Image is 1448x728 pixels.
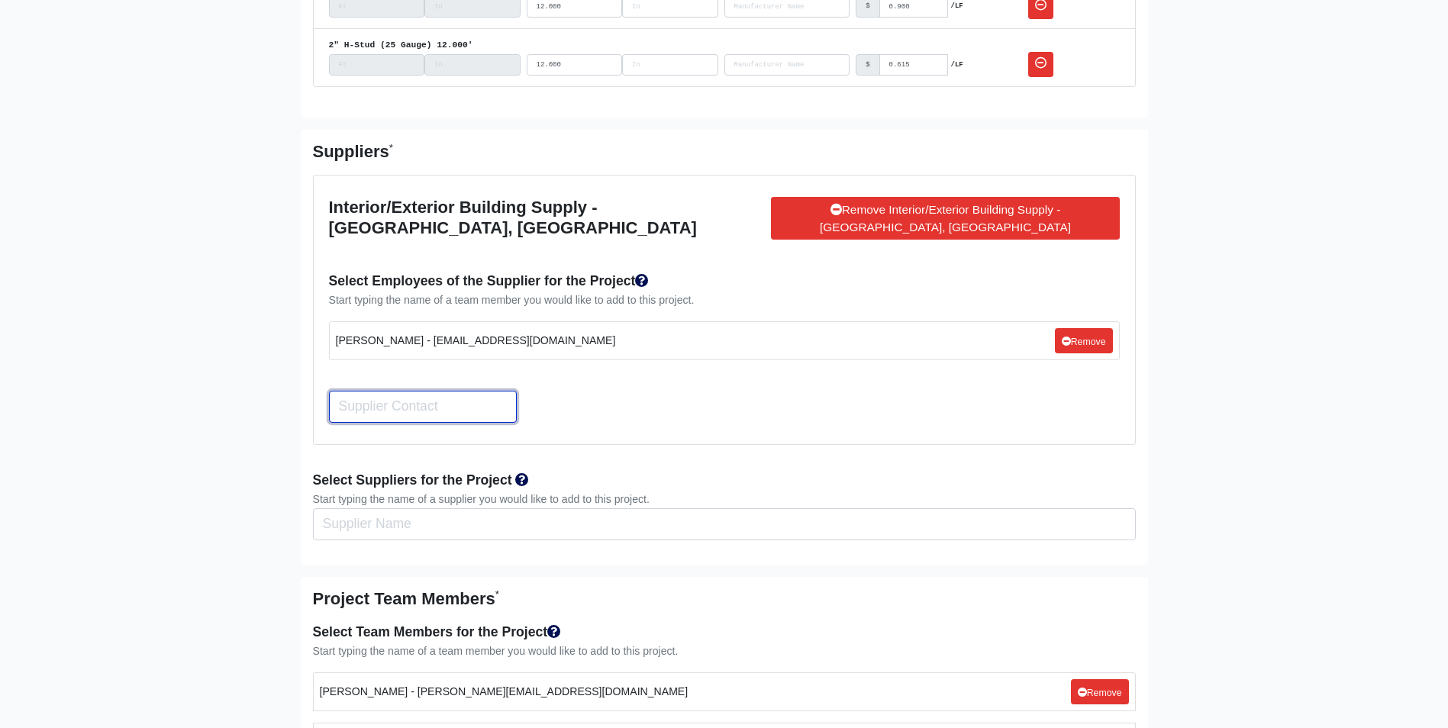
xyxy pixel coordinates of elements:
div: $ [856,54,879,76]
strong: Select Suppliers for the Project [313,472,512,488]
div: Start typing the name of a team member you would like to add to this project. [313,643,1136,660]
small: [PERSON_NAME] - [EMAIL_ADDRESS][DOMAIN_NAME] [336,332,616,350]
strong: /LF [951,60,963,70]
a: Remove [1055,328,1113,353]
input: Search [329,391,517,423]
strong: Select Employees of the Supplier for the Project [329,273,650,288]
small: Remove [1062,337,1106,347]
div: 2" H-Stud (25 Gauge) [329,38,1120,52]
input: Search [724,54,850,76]
h5: Project Team Members [313,589,1136,609]
small: [PERSON_NAME] - [PERSON_NAME][EMAIL_ADDRESS][DOMAIN_NAME] [320,683,689,701]
input: length_feet [527,54,623,76]
div: Start typing the name of a team member you would like to add to this project. [329,292,1120,309]
h5: Interior/Exterior Building Supply - [GEOGRAPHIC_DATA], [GEOGRAPHIC_DATA] [329,198,772,238]
input: width_feet [329,54,425,76]
a: Remove [1071,679,1129,704]
small: Remove [1078,688,1122,698]
h5: Suppliers [313,142,1136,162]
a: Remove Interior/Exterior Building Supply - [GEOGRAPHIC_DATA], [GEOGRAPHIC_DATA] [771,197,1119,240]
input: length_inches [622,54,718,76]
input: Search [313,508,1136,540]
span: 12.000' [437,40,472,50]
div: Start typing the name of a supplier you would like to add to this project. [313,491,1136,508]
input: width_inches [424,54,521,76]
strong: /LF [951,1,963,11]
input: Cost [879,54,948,76]
strong: Select Team Members for the Project [313,624,562,639]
